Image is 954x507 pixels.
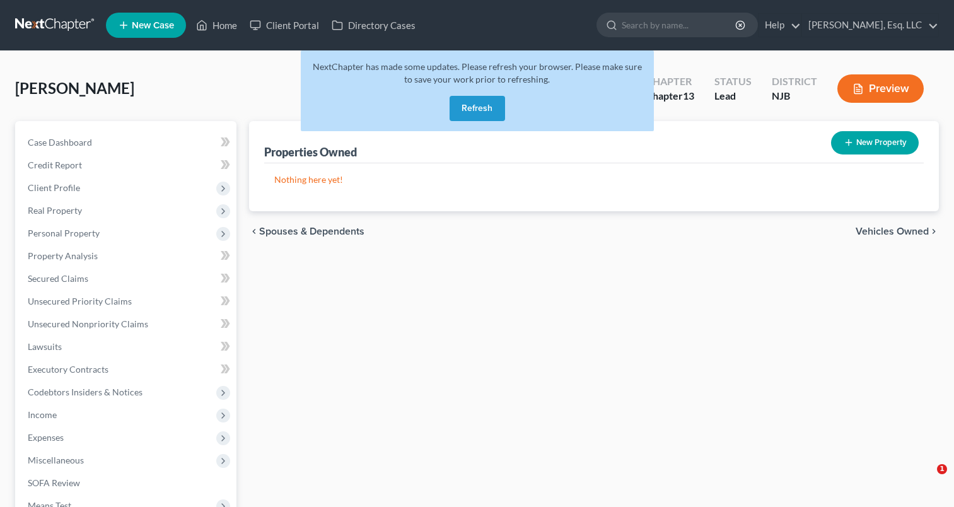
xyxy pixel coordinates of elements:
span: Unsecured Priority Claims [28,296,132,306]
span: SOFA Review [28,477,80,488]
div: Status [714,74,752,89]
div: Chapter [646,74,694,89]
div: District [772,74,817,89]
span: Case Dashboard [28,137,92,148]
a: Unsecured Priority Claims [18,290,236,313]
a: Property Analysis [18,245,236,267]
div: NJB [772,89,817,103]
a: Secured Claims [18,267,236,290]
span: NextChapter has made some updates. Please refresh your browser. Please make sure to save your wor... [313,61,642,84]
a: Directory Cases [325,14,422,37]
span: Vehicles Owned [856,226,929,236]
span: Lawsuits [28,341,62,352]
a: SOFA Review [18,472,236,494]
span: Secured Claims [28,273,88,284]
span: Expenses [28,432,64,443]
span: [PERSON_NAME] [15,79,134,97]
span: Personal Property [28,228,100,238]
span: Client Profile [28,182,80,193]
button: New Property [831,131,919,154]
div: Chapter [646,89,694,103]
a: Unsecured Nonpriority Claims [18,313,236,335]
div: Lead [714,89,752,103]
span: Income [28,409,57,420]
a: Help [759,14,801,37]
span: Credit Report [28,160,82,170]
button: Vehicles Owned chevron_right [856,226,939,236]
span: Executory Contracts [28,364,108,375]
a: Credit Report [18,154,236,177]
button: Refresh [450,96,505,121]
a: Executory Contracts [18,358,236,381]
a: Lawsuits [18,335,236,358]
i: chevron_right [929,226,939,236]
span: New Case [132,21,174,30]
iframe: Intercom live chat [911,464,941,494]
i: chevron_left [249,226,259,236]
a: [PERSON_NAME], Esq. LLC [802,14,938,37]
button: chevron_left Spouses & Dependents [249,226,364,236]
span: Property Analysis [28,250,98,261]
p: Nothing here yet! [274,173,914,186]
div: Properties Owned [264,144,357,160]
a: Case Dashboard [18,131,236,154]
input: Search by name... [622,13,737,37]
span: Real Property [28,205,82,216]
span: Miscellaneous [28,455,84,465]
span: Spouses & Dependents [259,226,364,236]
span: 13 [683,90,694,102]
a: Client Portal [243,14,325,37]
a: Home [190,14,243,37]
span: 1 [937,464,947,474]
span: Codebtors Insiders & Notices [28,387,143,397]
span: Unsecured Nonpriority Claims [28,318,148,329]
button: Preview [837,74,924,103]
